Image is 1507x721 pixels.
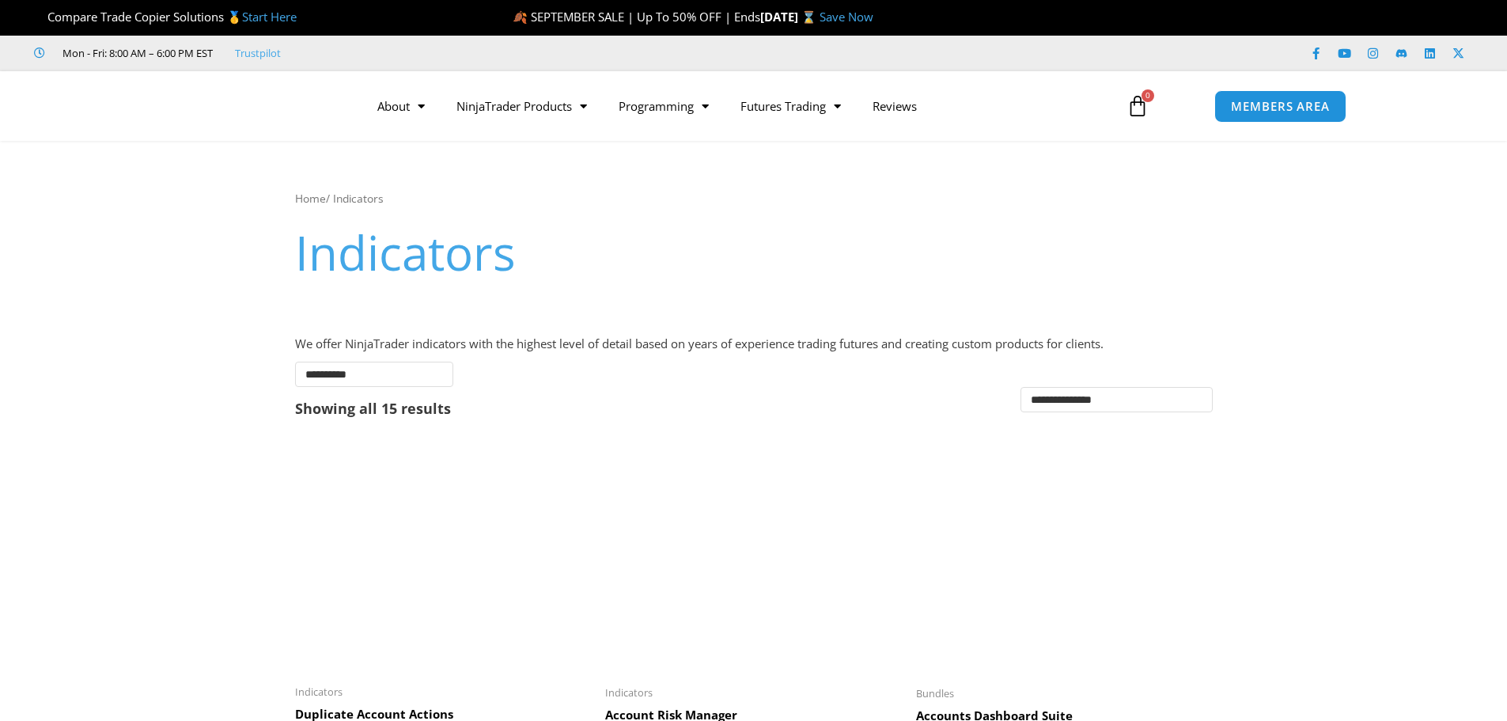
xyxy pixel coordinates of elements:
[295,188,1213,209] nav: Breadcrumb
[916,442,1211,677] img: Accounts Dashboard Suite
[1214,90,1346,123] a: MEMBERS AREA
[35,11,47,23] img: 🏆
[605,686,900,700] span: Indicators
[725,88,857,124] a: Futures Trading
[513,9,760,25] span: 🍂 SEPTEMBER SALE | Up To 50% OFF | Ends
[295,219,1213,286] h1: Indicators
[857,88,933,124] a: Reviews
[161,78,331,135] img: LogoAI | Affordable Indicators – NinjaTrader
[235,44,281,63] a: Trustpilot
[295,685,590,699] span: Indicators
[242,9,297,25] a: Start Here
[1142,89,1154,102] span: 0
[916,687,1211,700] span: Bundles
[59,44,213,63] span: Mon - Fri: 8:00 AM – 6:00 PM EST
[1103,83,1172,129] a: 0
[362,88,441,124] a: About
[295,401,451,416] p: Showing all 15 results
[760,9,820,25] strong: [DATE] ⌛
[34,9,297,25] span: Compare Trade Copier Solutions 🥇
[295,442,590,676] img: Duplicate Account Actions
[1231,101,1330,112] span: MEMBERS AREA
[820,9,873,25] a: Save Now
[295,333,1213,355] p: We offer NinjaTrader indicators with the highest level of detail based on years of experience tra...
[603,88,725,124] a: Programming
[1020,387,1213,412] select: Shop order
[441,88,603,124] a: NinjaTrader Products
[605,442,900,677] img: Account Risk Manager
[362,88,1108,124] nav: Menu
[295,191,326,206] a: Home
